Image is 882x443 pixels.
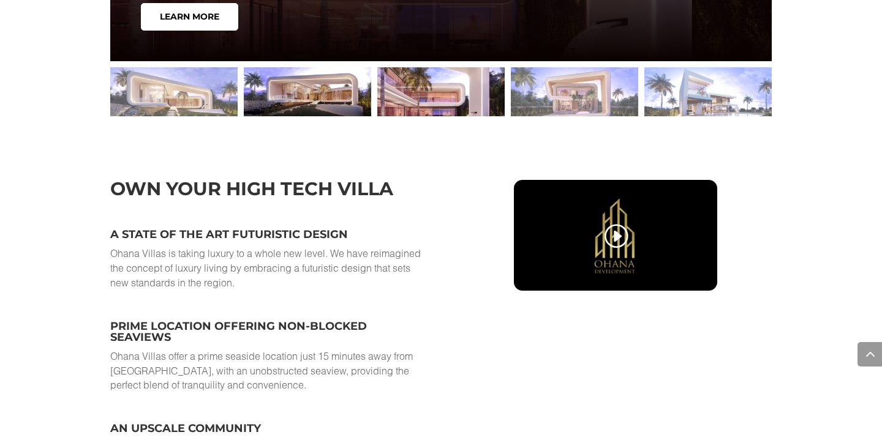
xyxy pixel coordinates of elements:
span: A state of the art futuristic design [110,228,348,241]
h3: own your high tech villa [110,180,423,204]
a: Learn More [141,3,238,31]
p: Ohana Villas is taking luxury to a whole new level. We have reimagined the concept of luxury livi... [110,246,423,289]
p: Ohana Villas offer a prime seaside location just 15 minutes away from [GEOGRAPHIC_DATA], with an ... [110,349,423,392]
span: An upscale community [110,422,261,435]
span: Prime location offering non-blocked seaviews [110,319,367,344]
